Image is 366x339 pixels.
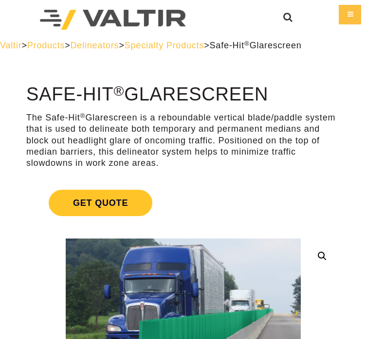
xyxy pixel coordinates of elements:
[71,40,119,50] a: Delineators
[26,112,340,169] p: The Safe-Hit Glarescreen is a reboundable vertical blade/paddle system that is used to delineate ...
[114,83,125,99] sup: ®
[339,5,361,24] div: Menu
[40,10,186,30] img: Valtir
[80,112,86,120] sup: ®
[26,178,340,228] a: Get Quote
[49,190,152,216] span: Get Quote
[210,40,302,50] span: Safe-Hit Glarescreen
[125,40,204,50] a: Specialty Products
[26,84,340,105] h1: Safe-Hit Glarescreen
[27,40,65,50] a: Products
[244,40,250,47] sup: ®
